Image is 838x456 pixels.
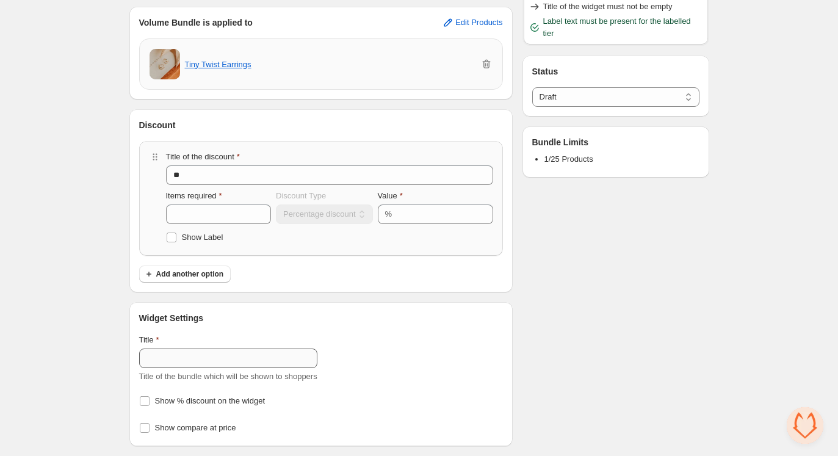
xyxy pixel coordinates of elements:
h3: Bundle Limits [532,136,589,148]
label: Title of the discount [166,151,240,163]
span: Edit Products [455,18,502,27]
span: Show % discount on the widget [155,396,265,405]
h3: Discount [139,119,176,131]
h3: Volume Bundle is applied to [139,16,253,29]
span: Label text must be present for the labelled tier [543,15,703,40]
label: Value [378,190,403,202]
label: Discount Type [276,190,326,202]
span: 1/25 Products [544,154,593,164]
button: Edit Products [435,13,510,32]
span: Show compare at price [155,423,236,432]
img: Tiny Twist Earrings [150,43,180,85]
label: Title [139,334,159,346]
h3: Widget Settings [139,312,204,324]
span: Show Label [182,233,223,242]
button: Tiny Twist Earrings [185,60,251,69]
span: Title of the bundle which will be shown to shoppers [139,372,317,381]
button: Add another option [139,266,231,283]
span: Title of the widget must not be empty [543,1,673,13]
label: Items required [166,190,222,202]
div: % [385,208,392,220]
h3: Status [532,65,699,78]
span: Add another option [156,269,224,279]
div: Open chat [787,407,823,444]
